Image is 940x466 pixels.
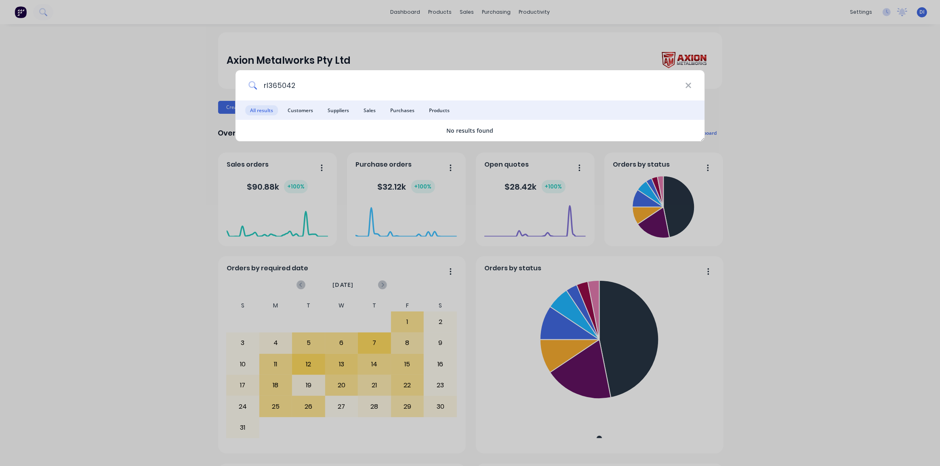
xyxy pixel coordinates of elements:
[359,105,381,115] span: Sales
[424,105,454,115] span: Products
[323,105,354,115] span: Suppliers
[257,70,685,100] input: Start typing a customer or supplier name to create a new order...
[245,105,278,115] span: All results
[283,105,318,115] span: Customers
[236,126,705,135] div: No results found
[385,105,419,115] span: Purchases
